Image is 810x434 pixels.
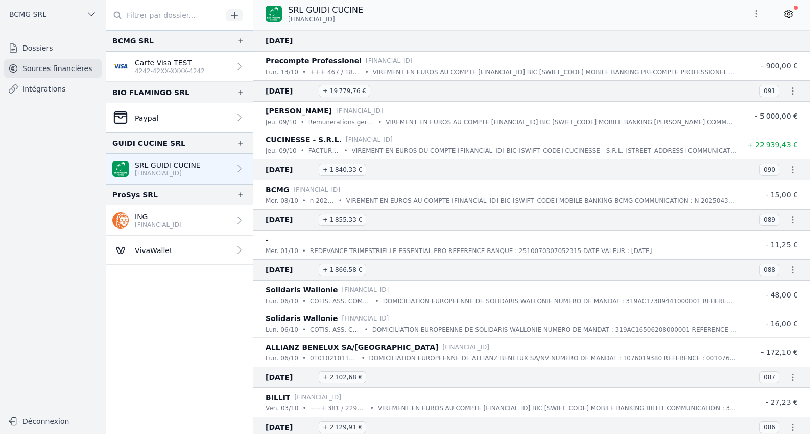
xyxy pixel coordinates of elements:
div: • [344,146,347,156]
p: SRL GUIDI CUCINE [135,160,201,170]
span: 086 [759,421,779,433]
p: [FINANCIAL_ID] [442,342,489,352]
input: Filtrer par dossier... [106,6,223,25]
div: • [302,196,306,206]
span: - 5 000,00 € [755,112,798,120]
span: [DATE] [266,371,315,383]
p: [FINANCIAL_ID] [135,169,201,177]
a: Intégrations [4,80,102,98]
a: Carte Visa TEST 4242-42XX-XXXX-4242 [106,52,253,82]
p: lun. 06/10 [266,325,298,335]
p: Paypal [135,113,158,123]
div: • [375,296,379,306]
a: Sources financières [4,59,102,78]
p: [FINANCIAL_ID] [336,106,383,116]
span: - 172,10 € [761,348,798,356]
p: lun. 06/10 [266,353,298,363]
img: ing.png [112,212,129,229]
span: 090 [759,164,779,176]
span: [DATE] [266,264,315,276]
span: + 2 102,68 € [319,371,366,383]
span: - 15,00 € [766,191,798,199]
p: Solidaris Wallonie [266,284,338,296]
span: - 11,25 € [766,241,798,249]
p: +++ 381 / 2294 / 07979 +++ [311,403,366,414]
p: VIREMENT EN EUROS DU COMPTE [FINANCIAL_ID] BIC [SWIFT_CODE] CUCINESSE - S.R.L. [STREET_ADDRESS] C... [352,146,736,156]
div: • [301,117,304,127]
span: 088 [759,264,779,276]
span: [DATE] [266,85,315,97]
p: n 20250436 [310,196,335,206]
p: [FINANCIAL_ID] [366,56,413,66]
span: + 1 855,33 € [319,214,366,226]
span: - 27,23 € [766,398,798,406]
p: +++ 467 / 1854 / 93389 +++ [310,67,361,77]
span: + 1 840,33 € [319,164,366,176]
p: Solidaris Wallonie [266,312,338,325]
button: Déconnexion [4,413,102,429]
p: SRL GUIDI CUCINE [288,4,363,16]
div: • [378,117,382,127]
p: REDEVANCE TRIMESTRIELLE ESSENTIAL PRO REFERENCE BANQUE : 2510070307052315 DATE VALEUR : [DATE] [310,246,652,256]
p: 010102101140993ECH: [DATE] [310,353,357,363]
p: ING [135,212,182,222]
div: ProSys SRL [112,189,158,201]
span: 089 [759,214,779,226]
p: VIREMENT EN EUROS AU COMPTE [FINANCIAL_ID] BIC [SWIFT_CODE] MOBILE BANKING PRECOMPTE PROFESSIONEL... [373,67,736,77]
span: + 2 129,91 € [319,421,366,433]
div: • [365,67,369,77]
p: COTIS. ASS. COMPL. - 6506208 - 10/25 [310,325,361,335]
div: • [361,353,365,363]
p: VivaWallet [135,245,172,256]
p: ven. 03/10 [266,403,298,414]
p: CUCINESSE - S.R.L. [266,133,342,146]
div: GUIDI CUCINE SRL [112,137,185,149]
div: BCMG SRL [112,35,154,47]
span: + 1 866,58 € [319,264,366,276]
p: - [266,234,269,246]
p: DOMICILIATION EUROPEENNE DE ALLIANZ BENELUX SA/NV NUMERO DE MANDAT : 1076019380 REFERENCE : 00107... [369,353,736,363]
a: SRL GUIDI CUCINE [FINANCIAL_ID] [106,154,253,184]
p: lun. 06/10 [266,296,298,306]
img: BNP_BE_BUSINESS_GEBABEBB.png [112,161,129,177]
span: + 19 779,76 € [319,85,370,97]
div: • [370,403,374,414]
p: [FINANCIAL_ID] [342,285,389,295]
span: [DATE] [266,214,315,226]
p: [FINANCIAL_ID] [294,392,341,402]
p: DOMICILIATION EUROPEENNE DE SOLIDARIS WALLONIE NUMERO DE MANDAT : 319AC16506208000001 REFERENCE :... [372,325,736,335]
div: • [339,196,342,206]
p: Remunerations gerants 3eme trimestre 2025 [308,117,374,127]
div: • [302,325,306,335]
img: BNP_BE_BUSINESS_GEBABEBB.png [266,6,282,22]
p: mer. 08/10 [266,196,298,206]
div: • [365,325,368,335]
p: Precompte Professionel [266,55,362,67]
p: ALLIANZ BENELUX SA/[GEOGRAPHIC_DATA] [266,341,438,353]
p: jeu. 09/10 [266,117,297,127]
span: 087 [759,371,779,383]
div: • [302,67,306,77]
span: [DATE] [266,421,315,433]
p: [FINANCIAL_ID] [346,134,393,145]
p: FACTURE n. 04.25 [308,146,340,156]
p: 4242-42XX-XXXX-4242 [135,67,205,75]
div: • [302,246,306,256]
p: BILLIT [266,391,290,403]
span: 091 [759,85,779,97]
p: VIREMENT EN EUROS AU COMPTE [FINANCIAL_ID] BIC [SWIFT_CODE] MOBILE BANKING [PERSON_NAME] COMMUNIC... [386,117,736,127]
span: - 900,00 € [761,62,798,70]
span: [FINANCIAL_ID] [288,15,335,24]
span: + 22 939,43 € [747,141,798,149]
span: - 48,00 € [766,291,798,299]
p: BCMG [266,184,289,196]
a: Paypal [106,103,253,132]
div: • [302,403,306,414]
p: VIREMENT EN EUROS AU COMPTE [FINANCIAL_ID] BIC [SWIFT_CODE] MOBILE BANKING BILLIT COMMUNICATION :... [378,403,736,414]
span: [DATE] [266,35,315,47]
p: [PERSON_NAME] [266,105,332,117]
img: visa.png [112,58,129,75]
span: BCMG SRL [9,9,46,19]
span: [DATE] [266,164,315,176]
div: • [302,296,306,306]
